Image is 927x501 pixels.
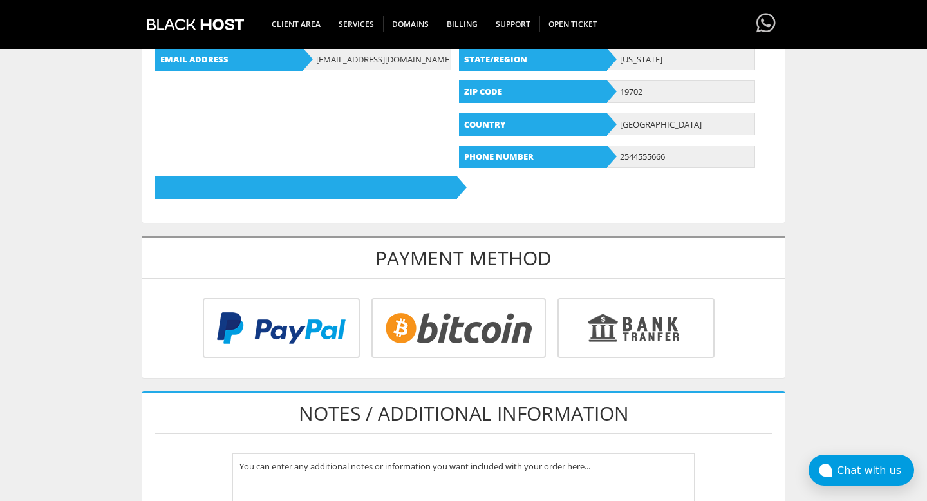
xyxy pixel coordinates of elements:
[557,298,715,358] img: Bank%20Transfer.png
[459,80,607,103] b: Zip Code
[539,16,606,32] span: Open Ticket
[459,146,607,168] b: Phone Number
[330,16,384,32] span: SERVICES
[809,455,914,486] button: Chat with us
[487,16,540,32] span: Support
[383,16,438,32] span: Domains
[459,113,607,136] b: Country
[155,48,303,71] b: Email Address
[837,464,914,477] div: Chat with us
[371,298,546,358] img: Bitcoin.png
[142,238,785,279] h1: Payment Method
[459,48,607,71] b: State/Region
[203,298,360,358] img: PayPal.png
[155,393,772,434] h1: Notes / Additional Information
[438,16,487,32] span: Billing
[263,16,330,32] span: CLIENT AREA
